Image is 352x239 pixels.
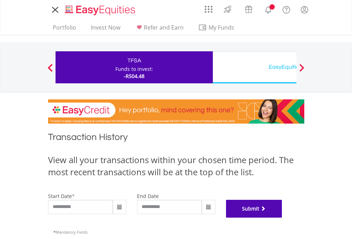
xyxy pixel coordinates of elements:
[226,200,282,218] button: Submit
[53,229,88,235] span: Mandatory Fields
[50,24,79,35] a: Portfolio
[144,24,184,31] span: Refer and Earn
[88,24,123,35] a: Invest Now
[60,56,209,66] div: TFSA
[48,193,72,199] label: start date
[243,4,254,15] img: vouchers-v2.svg
[48,131,304,147] h1: Transaction History
[137,193,159,199] label: end date
[132,24,186,35] a: Refer and Earn
[277,2,295,16] a: FAQ's and Support
[205,5,212,13] img: grid-menu-icon.svg
[48,154,304,178] div: View all your transactions within your chosen time period. The most recent transactions will be a...
[64,4,138,16] img: EasyEquities_Logo.png
[295,67,309,74] button: Next
[295,2,314,17] a: My Profile
[222,4,233,15] img: thrive-v2.svg
[43,67,57,74] button: Previous
[48,99,304,124] img: EasyCredit Promotion Banner
[198,23,245,32] span: My Funds
[200,2,217,13] a: AppsGrid
[238,2,259,15] a: Vouchers
[62,2,138,16] a: Home page
[115,66,153,73] div: Funds to invest:
[124,73,145,79] span: -R504.48
[259,2,277,16] a: Notifications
